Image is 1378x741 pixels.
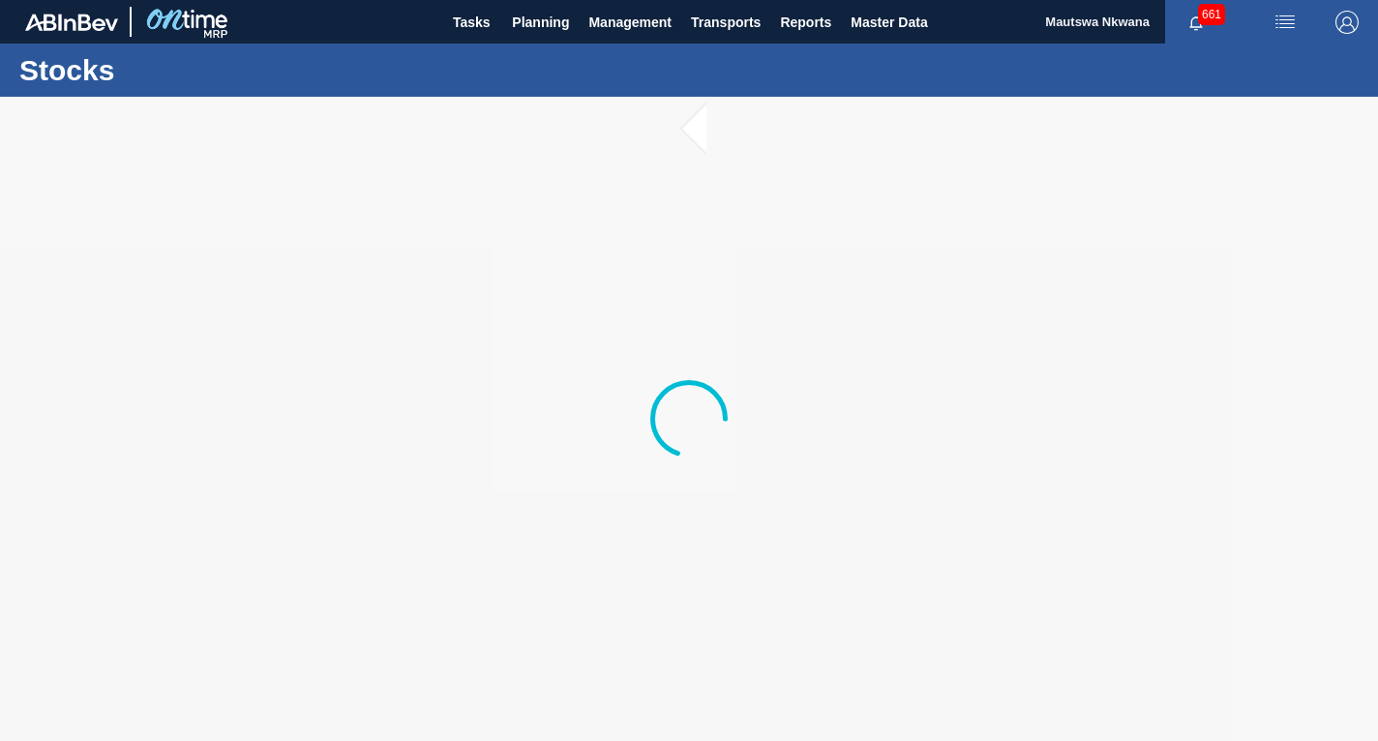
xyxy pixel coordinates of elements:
span: Master Data [851,11,927,34]
span: Reports [780,11,831,34]
img: TNhmsLtSVTkK8tSr43FrP2fwEKptu5GPRR3wAAAABJRU5ErkJggg== [25,14,118,31]
span: Planning [512,11,569,34]
span: 661 [1198,4,1225,25]
img: Logout [1335,11,1359,34]
button: Notifications [1165,9,1227,36]
h1: Stocks [19,59,363,81]
img: userActions [1273,11,1297,34]
span: Tasks [450,11,493,34]
span: Transports [691,11,761,34]
span: Management [588,11,672,34]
